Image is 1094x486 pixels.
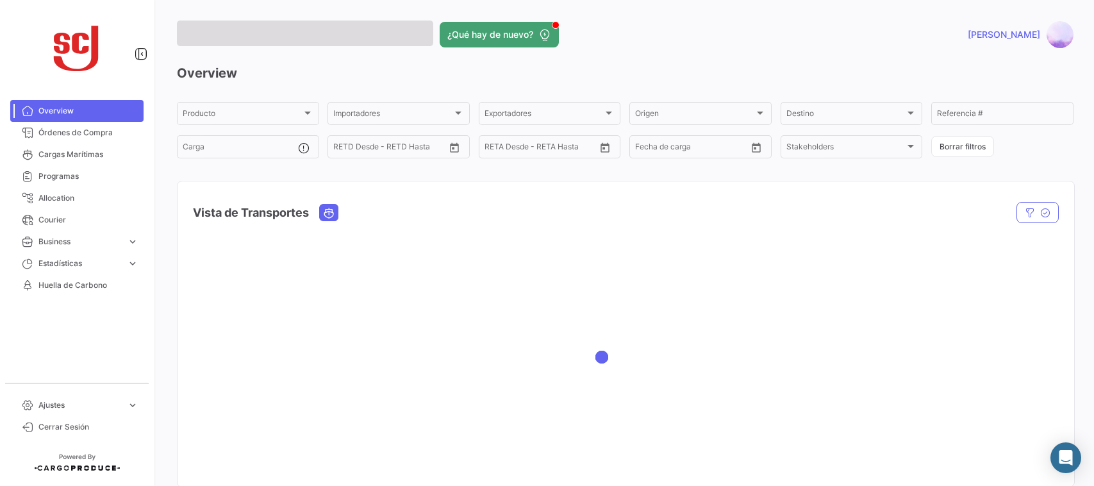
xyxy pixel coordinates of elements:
[38,171,138,182] span: Programas
[38,192,138,204] span: Allocation
[320,205,338,221] button: Ocean
[38,399,122,411] span: Ajustes
[1047,21,1073,48] img: fondo-morado-rosa-nublado_91008-257.jpg
[10,144,144,165] a: Cargas Marítimas
[38,421,138,433] span: Cerrar Sesión
[193,204,309,222] h4: Vista de Transportes
[1050,442,1081,473] div: Abrir Intercom Messenger
[333,144,335,153] input: Desde
[635,111,754,120] span: Origen
[786,144,906,153] span: Stakeholders
[485,111,604,120] span: Exportadores
[127,399,138,411] span: expand_more
[183,111,302,120] span: Producto
[635,144,636,153] input: Desde
[447,28,533,41] span: ¿Qué hay de nuevo?
[747,138,766,157] button: Open calendar
[38,149,138,160] span: Cargas Marítimas
[786,111,906,120] span: Destino
[495,144,548,153] input: Hasta
[485,144,486,153] input: Desde
[10,165,144,187] a: Programas
[445,138,464,157] button: Open calendar
[10,122,144,144] a: Órdenes de Compra
[177,64,1073,82] h3: Overview
[10,187,144,209] a: Allocation
[38,236,122,247] span: Business
[968,28,1040,41] span: [PERSON_NAME]
[38,280,138,291] span: Huella de Carbono
[931,136,994,157] button: Borrar filtros
[645,144,699,153] input: Hasta
[127,258,138,269] span: expand_more
[38,214,138,226] span: Courier
[38,258,122,269] span: Estadísticas
[38,127,138,138] span: Órdenes de Compra
[10,209,144,231] a: Courier
[10,100,144,122] a: Overview
[595,138,615,157] button: Open calendar
[333,111,452,120] span: Importadores
[440,22,559,47] button: ¿Qué hay de nuevo?
[10,274,144,296] a: Huella de Carbono
[127,236,138,247] span: expand_more
[344,144,397,153] input: Hasta
[38,105,138,117] span: Overview
[45,15,109,80] img: scj_logo1.svg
